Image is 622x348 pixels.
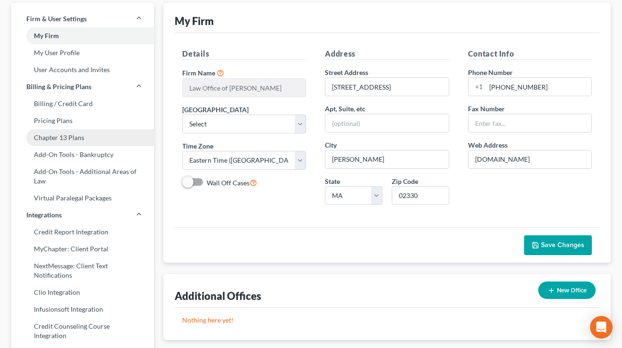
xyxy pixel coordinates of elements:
[11,61,154,78] a: User Accounts and Invites
[11,129,154,146] a: Chapter 13 Plans
[182,105,249,115] label: [GEOGRAPHIC_DATA]
[469,150,591,168] input: Enter web address....
[392,186,449,205] input: XXXXX
[325,104,365,114] label: Apt, Suite, etc
[325,140,337,150] label: City
[325,78,448,96] input: Enter address...
[26,82,91,91] span: Billing & Pricing Plans
[11,44,154,61] a: My User Profile
[11,224,154,240] a: Credit Report Integration
[11,146,154,163] a: Add-On Tools - Bankruptcy
[26,14,87,24] span: Firm & User Settings
[11,27,154,44] a: My Firm
[11,10,154,27] a: Firm & User Settings
[182,48,306,60] h5: Details
[11,318,154,344] a: Credit Counseling Course Integration
[325,67,368,77] label: Street Address
[26,210,62,220] span: Integrations
[590,316,613,339] div: Open Intercom Messenger
[469,114,591,132] input: Enter fax...
[325,176,340,186] label: State
[11,301,154,318] a: Infusionsoft Integration
[538,282,596,299] button: New Office
[469,78,486,96] div: +1
[468,67,513,77] label: Phone Number
[11,240,154,257] a: MyChapter: Client Portal
[486,78,591,96] input: Enter phone...
[11,112,154,129] a: Pricing Plans
[325,114,448,132] input: (optional)
[182,141,213,151] label: Time Zone
[11,207,154,224] a: Integrations
[183,79,306,97] input: Enter name...
[392,176,418,186] label: Zip Code
[11,257,154,284] a: NextMessage: Client Text Notifications
[524,235,592,255] button: Save Changes
[11,284,154,301] a: Clio Integration
[468,48,592,60] h5: Contact Info
[11,163,154,190] a: Add-On Tools - Additional Areas of Law
[468,104,505,114] label: Fax Number
[11,78,154,95] a: Billing & Pricing Plans
[182,315,592,325] p: Nothing here yet!
[325,48,449,60] h5: Address
[468,140,508,150] label: Web Address
[541,241,584,249] span: Save Changes
[182,69,215,77] span: Firm Name
[11,95,154,112] a: Billing / Credit Card
[11,190,154,207] a: Virtual Paralegal Packages
[175,289,261,303] div: Additional Offices
[207,179,250,187] span: Wall Off Cases
[325,150,448,168] input: Enter city...
[175,14,214,28] div: My Firm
